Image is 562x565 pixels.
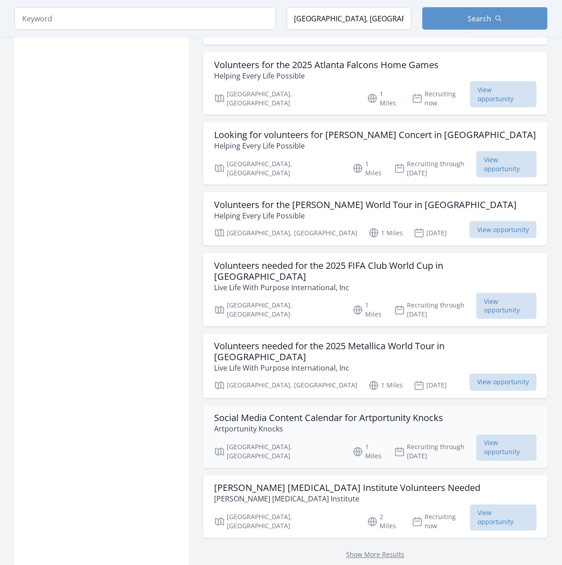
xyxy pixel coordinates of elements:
[15,7,276,30] input: Keyword
[368,380,403,391] p: 1 Miles
[469,221,537,238] span: View opportunity
[394,159,476,178] p: Recruiting through [DATE]
[287,7,412,30] input: Location
[214,301,342,319] p: [GEOGRAPHIC_DATA], [GEOGRAPHIC_DATA]
[214,380,357,391] p: [GEOGRAPHIC_DATA], [GEOGRAPHIC_DATA]
[203,253,547,327] a: Volunteers needed for the 2025 FIFA Club World Cup in [GEOGRAPHIC_DATA] Live Life With Purpose In...
[214,89,356,108] p: [GEOGRAPHIC_DATA], [GEOGRAPHIC_DATA]
[214,260,537,282] h3: Volunteers needed for the 2025 FIFA Club World Cup in [GEOGRAPHIC_DATA]
[214,70,439,81] p: Helping Every Life Possible
[214,513,356,531] p: [GEOGRAPHIC_DATA], [GEOGRAPHIC_DATA]
[470,81,537,108] span: View opportunity
[476,293,537,319] span: View opportunity
[214,443,342,461] p: [GEOGRAPHIC_DATA], [GEOGRAPHIC_DATA]
[214,59,439,70] h3: Volunteers for the 2025 Atlanta Falcons Home Games
[394,443,476,461] p: Recruiting through [DATE]
[367,513,401,531] p: 2 Miles
[422,7,547,30] button: Search
[214,210,517,221] p: Helping Every Life Possible
[203,406,547,468] a: Social Media Content Calendar for Artportunity Knocks Artportunity Knocks [GEOGRAPHIC_DATA], [GEO...
[367,89,401,108] p: 1 Miles
[203,122,547,185] a: Looking for volunteers for [PERSON_NAME] Concert in [GEOGRAPHIC_DATA] Helping Every Life Possible...
[214,282,537,293] p: Live Life With Purpose International, Inc
[214,413,443,424] h3: Social Media Content Calendar for Artportunity Knocks
[203,192,547,246] a: Volunteers for the [PERSON_NAME] World Tour in [GEOGRAPHIC_DATA] Helping Every Life Possible [GEO...
[214,159,342,178] p: [GEOGRAPHIC_DATA], [GEOGRAPHIC_DATA]
[203,476,547,538] a: [PERSON_NAME] [MEDICAL_DATA] Institute Volunteers Needed [PERSON_NAME] [MEDICAL_DATA] Institute [...
[394,301,476,319] p: Recruiting through [DATE]
[470,505,537,531] span: View opportunity
[414,380,447,391] p: [DATE]
[476,151,537,178] span: View opportunity
[203,52,547,115] a: Volunteers for the 2025 Atlanta Falcons Home Games Helping Every Life Possible [GEOGRAPHIC_DATA],...
[214,228,357,238] p: [GEOGRAPHIC_DATA], [GEOGRAPHIC_DATA]
[352,301,383,319] p: 1 Miles
[412,89,470,108] p: Recruiting now
[214,341,537,363] h3: Volunteers needed for the 2025 Metallica World Tour in [GEOGRAPHIC_DATA]
[414,228,447,238] p: [DATE]
[214,140,536,151] p: Helping Every Life Possible
[214,199,517,210] h3: Volunteers for the [PERSON_NAME] World Tour in [GEOGRAPHIC_DATA]
[368,228,403,238] p: 1 Miles
[476,435,537,461] span: View opportunity
[214,494,480,505] p: [PERSON_NAME] [MEDICAL_DATA] Institute
[203,334,547,398] a: Volunteers needed for the 2025 Metallica World Tour in [GEOGRAPHIC_DATA] Live Life With Purpose I...
[214,363,537,374] p: Live Life With Purpose International, Inc
[352,159,383,178] p: 1 Miles
[214,483,480,494] h3: [PERSON_NAME] [MEDICAL_DATA] Institute Volunteers Needed
[469,374,537,391] span: View opportunity
[347,550,405,559] a: Show More Results
[352,443,383,461] p: 1 Miles
[214,129,536,140] h3: Looking for volunteers for [PERSON_NAME] Concert in [GEOGRAPHIC_DATA]
[412,513,470,531] p: Recruiting now
[214,424,443,435] p: Artportunity Knocks
[468,13,491,24] span: Search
